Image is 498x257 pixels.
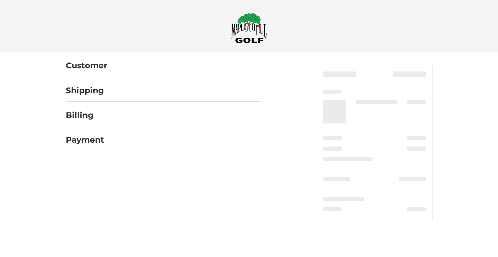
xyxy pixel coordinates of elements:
iframe: Google Customer Reviews [445,239,498,257]
h2: Billing [66,110,104,120]
h2: Customer [66,60,107,71]
h2: Payment [66,135,104,145]
img: Maple Hill Golf [231,13,267,43]
h2: Shipping [66,85,104,96]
